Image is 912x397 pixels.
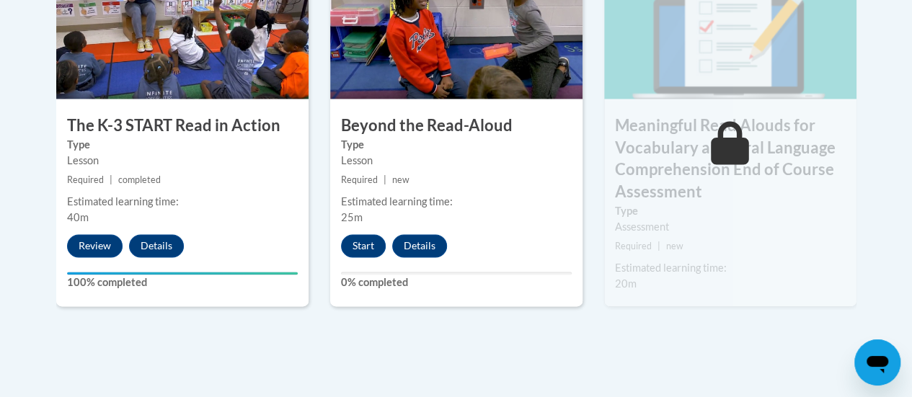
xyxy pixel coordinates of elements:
[341,137,572,153] label: Type
[118,174,161,185] span: completed
[67,137,298,153] label: Type
[658,241,660,251] span: |
[615,241,652,251] span: Required
[67,211,89,223] span: 40m
[341,211,363,223] span: 25m
[129,234,184,257] button: Details
[666,241,683,251] span: new
[330,115,583,137] h3: Beyond the Read-Aloud
[615,203,846,219] label: Type
[615,219,846,235] div: Assessment
[615,277,637,290] span: 20m
[67,194,298,210] div: Estimated learning time:
[341,234,386,257] button: Start
[615,260,846,276] div: Estimated learning time:
[341,174,378,185] span: Required
[384,174,386,185] span: |
[341,153,572,169] div: Lesson
[392,174,409,185] span: new
[392,234,447,257] button: Details
[67,153,298,169] div: Lesson
[67,275,298,290] label: 100% completed
[67,272,298,275] div: Your progress
[110,174,112,185] span: |
[67,174,104,185] span: Required
[67,234,123,257] button: Review
[854,339,900,385] iframe: Button to launch messaging window
[56,115,309,137] h3: The K-3 START Read in Action
[341,194,572,210] div: Estimated learning time:
[604,115,856,203] h3: Meaningful Read Alouds for Vocabulary and Oral Language Comprehension End of Course Assessment
[341,275,572,290] label: 0% completed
